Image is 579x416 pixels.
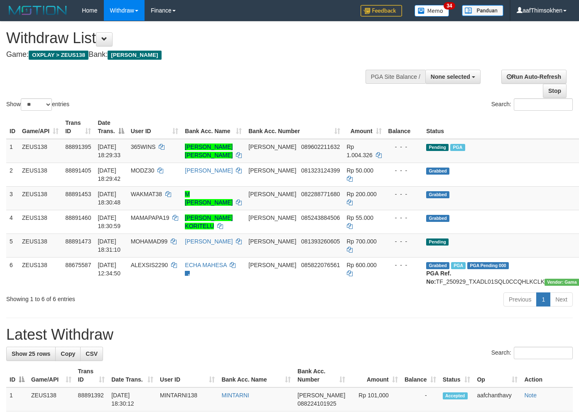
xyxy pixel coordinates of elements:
div: PGA Site Balance / [366,70,425,84]
h4: Game: Bank: [6,51,378,59]
td: ZEUS138 [19,234,62,257]
span: CSV [86,350,98,357]
span: Copy 088224101925 to clipboard [297,400,336,407]
td: - [401,387,439,411]
span: [PERSON_NAME] [248,144,296,150]
td: ZEUS138 [19,186,62,210]
span: 34 [444,2,455,10]
label: Search: [491,98,573,111]
td: 4 [6,210,19,234]
a: [PERSON_NAME] [185,238,233,245]
input: Search: [514,347,573,359]
span: [DATE] 18:30:48 [98,191,120,206]
span: 88891453 [65,191,91,197]
span: [DATE] 18:29:33 [98,144,120,158]
th: ID: activate to sort column descending [6,364,28,387]
td: 1 [6,139,19,163]
span: Copy [61,350,75,357]
span: Rp 200.000 [347,191,377,197]
span: Rp 600.000 [347,262,377,268]
th: Bank Acc. Number: activate to sort column ascending [245,115,343,139]
span: Copy 082288771680 to clipboard [301,191,340,197]
span: 88675587 [65,262,91,268]
span: [PERSON_NAME] [297,392,345,399]
th: Amount: activate to sort column ascending [343,115,385,139]
th: Amount: activate to sort column ascending [348,364,401,387]
th: Bank Acc. Name: activate to sort column ascending [218,364,294,387]
th: Balance: activate to sort column ascending [401,364,439,387]
span: 365WINS [131,144,156,150]
td: 2 [6,163,19,186]
a: [PERSON_NAME] KORITELU [185,214,233,229]
span: [DATE] 18:30:59 [98,214,120,229]
span: Pending [426,238,449,246]
span: OXPLAY > ZEUS138 [29,51,88,60]
div: - - - [388,214,420,222]
span: 88891395 [65,144,91,150]
th: Date Trans.: activate to sort column ascending [108,364,157,387]
td: ZEUS138 [19,210,62,234]
span: PGA Pending [467,262,509,269]
div: - - - [388,166,420,175]
img: panduan.png [462,5,503,16]
span: [PERSON_NAME] [248,262,296,268]
th: Action [521,364,573,387]
span: Rp 1.004.326 [347,144,373,158]
td: 88891392 [75,387,108,411]
td: 3 [6,186,19,210]
span: Copy 085243884506 to clipboard [301,214,340,221]
td: 5 [6,234,19,257]
h1: Latest Withdraw [6,326,573,343]
span: Marked by aafpengsreynich [451,262,466,269]
td: Rp 101,000 [348,387,401,411]
th: Trans ID: activate to sort column ascending [62,115,94,139]
span: [DATE] 12:34:50 [98,262,120,277]
span: Rp 50.000 [347,167,374,174]
span: Show 25 rows [12,350,50,357]
a: Show 25 rows [6,347,56,361]
img: Button%20Memo.svg [415,5,449,17]
a: MINTARNI [221,392,249,399]
span: None selected [431,73,470,80]
span: [PERSON_NAME] [248,238,296,245]
div: - - - [388,190,420,198]
label: Search: [491,347,573,359]
a: Stop [543,84,567,98]
a: Run Auto-Refresh [501,70,567,84]
span: MAMAPAPA19 [131,214,169,221]
span: Grabbed [426,215,449,222]
span: Grabbed [426,168,449,175]
label: Show entries [6,98,69,111]
th: Status: activate to sort column ascending [439,364,474,387]
td: [DATE] 18:30:12 [108,387,157,411]
span: [DATE] 18:29:42 [98,167,120,182]
td: 6 [6,257,19,289]
div: Showing 1 to 6 of 6 entries [6,292,235,303]
span: WAKMAT38 [131,191,162,197]
span: Grabbed [426,191,449,198]
a: Previous [503,292,537,307]
a: 1 [536,292,550,307]
th: Date Trans.: activate to sort column descending [94,115,127,139]
span: Grabbed [426,262,449,269]
a: ECHA MAHESA [185,262,226,268]
div: - - - [388,237,420,246]
span: Pending [426,144,449,151]
th: Bank Acc. Number: activate to sort column ascending [294,364,348,387]
span: 88891460 [65,214,91,221]
span: Accepted [443,392,468,399]
td: ZEUS138 [19,257,62,289]
div: - - - [388,261,420,269]
button: None selected [425,70,481,84]
span: [PERSON_NAME] [108,51,161,60]
td: MINTARNI138 [157,387,218,411]
span: MOHAMAD99 [131,238,168,245]
a: Note [524,392,537,399]
b: PGA Ref. No: [426,270,451,285]
th: Balance [385,115,423,139]
a: [PERSON_NAME] [185,167,233,174]
th: ID [6,115,19,139]
th: Bank Acc. Name: activate to sort column ascending [182,115,245,139]
span: Rp 700.000 [347,238,377,245]
img: MOTION_logo.png [6,4,69,17]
